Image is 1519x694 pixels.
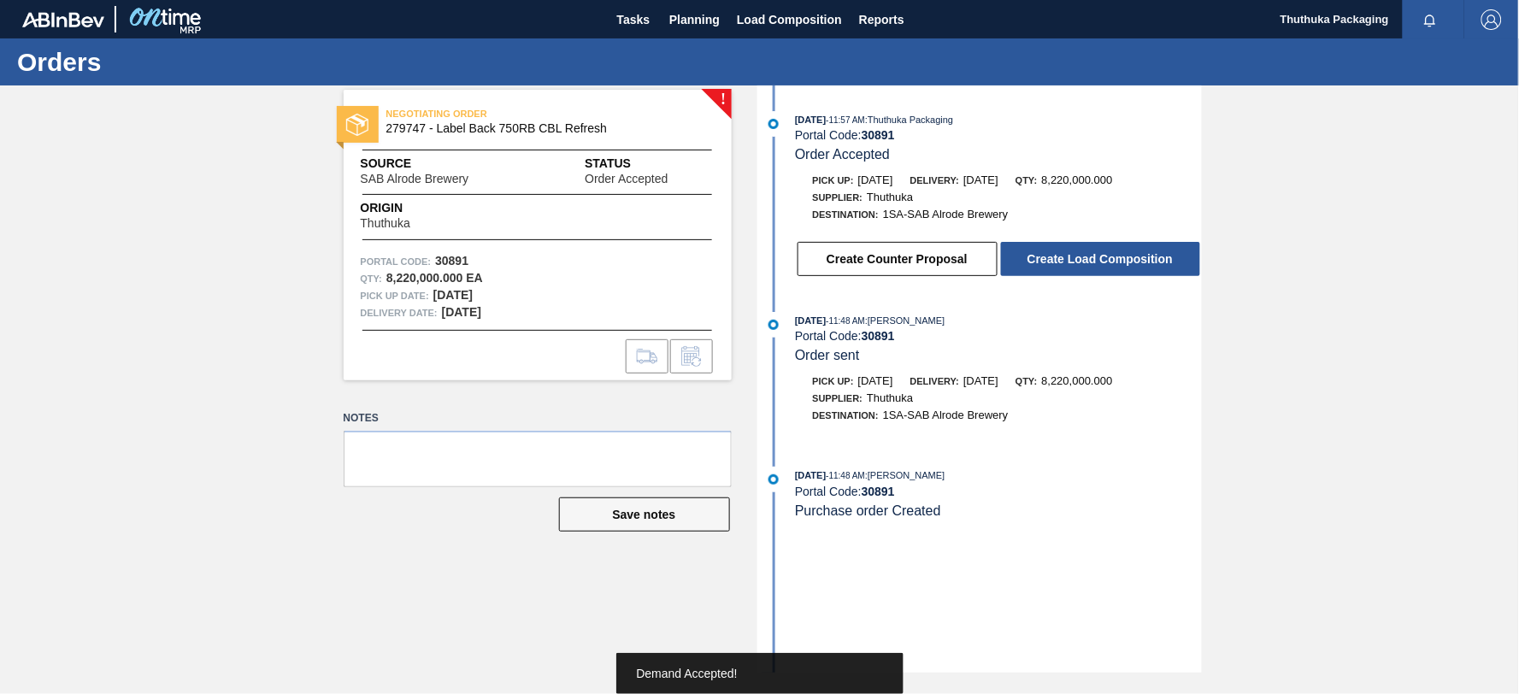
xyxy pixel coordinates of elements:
[795,128,1201,142] div: Portal Code:
[22,12,104,27] img: TNhmsLtSVTkK8tSr43FrP2fwEKptu5GPRR3wAAAABJRU5ErkJggg==
[963,173,998,186] span: [DATE]
[669,9,720,30] span: Planning
[795,315,826,326] span: [DATE]
[346,114,368,136] img: status
[386,105,626,122] span: NEGOTIATING ORDER
[768,474,779,485] img: atual
[442,305,481,319] strong: [DATE]
[862,128,895,142] strong: 30891
[865,115,953,125] span: : Thuthuka Packaging
[862,485,895,498] strong: 30891
[858,374,893,387] span: [DATE]
[859,9,904,30] span: Reports
[867,391,913,404] span: Thuthuka
[1016,175,1037,185] span: Qty:
[559,497,730,532] button: Save notes
[361,253,432,270] span: Portal Code:
[585,155,714,173] span: Status
[795,348,860,362] span: Order sent
[361,270,382,287] span: Qty :
[813,393,863,403] span: Supplier:
[883,208,1009,221] span: 1SA-SAB Alrode Brewery
[637,667,738,680] span: Demand Accepted!
[865,470,945,480] span: : [PERSON_NAME]
[386,122,697,135] span: 279747 - Label Back 750RB CBL Refresh
[361,217,410,230] span: Thuthuka
[1042,173,1113,186] span: 8,220,000.000
[737,9,842,30] span: Load Composition
[813,376,854,386] span: Pick up:
[827,115,866,125] span: - 11:57 AM
[813,209,879,220] span: Destination:
[361,155,521,173] span: Source
[795,147,890,162] span: Order Accepted
[1403,8,1457,32] button: Notifications
[1481,9,1502,30] img: Logout
[361,199,453,217] span: Origin
[795,503,941,518] span: Purchase order Created
[344,406,732,431] label: Notes
[813,410,879,421] span: Destination:
[862,329,895,343] strong: 30891
[910,376,959,386] span: Delivery:
[1042,374,1113,387] span: 8,220,000.000
[865,315,945,326] span: : [PERSON_NAME]
[867,191,913,203] span: Thuthuka
[827,471,866,480] span: - 11:48 AM
[386,271,483,285] strong: 8,220,000.000 EA
[1001,242,1200,276] button: Create Load Composition
[813,192,863,203] span: Supplier:
[795,485,1201,498] div: Portal Code:
[795,115,826,125] span: [DATE]
[1016,376,1037,386] span: Qty:
[361,304,438,321] span: Delivery Date:
[827,316,866,326] span: - 11:48 AM
[795,470,826,480] span: [DATE]
[813,175,854,185] span: Pick up:
[963,374,998,387] span: [DATE]
[626,339,668,373] div: Go to Load Composition
[795,329,1201,343] div: Portal Code:
[361,287,429,304] span: Pick up Date:
[768,320,779,330] img: atual
[433,288,473,302] strong: [DATE]
[435,254,468,268] strong: 30891
[798,242,998,276] button: Create Counter Proposal
[883,409,1009,421] span: 1SA-SAB Alrode Brewery
[17,52,321,72] h1: Orders
[910,175,959,185] span: Delivery:
[858,173,893,186] span: [DATE]
[768,119,779,129] img: atual
[615,9,652,30] span: Tasks
[670,339,713,373] div: Inform order change
[361,173,469,185] span: SAB Alrode Brewery
[585,173,668,185] span: Order Accepted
